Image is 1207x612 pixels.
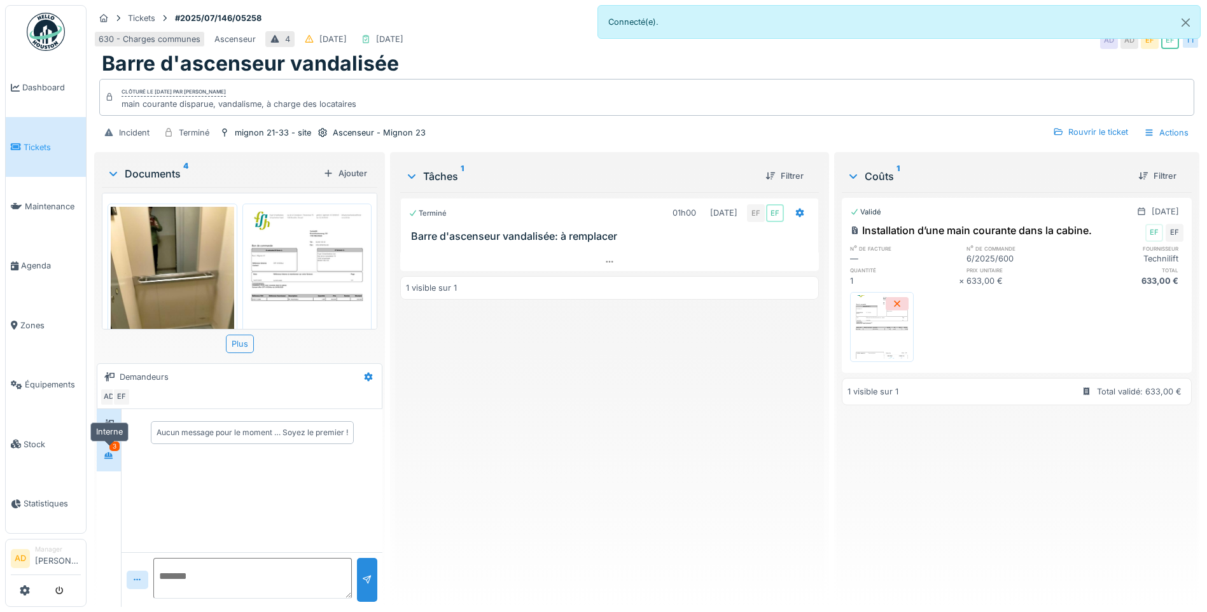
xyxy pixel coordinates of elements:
h3: Barre d'ascenseur vandalisée: à remplacer [411,230,813,242]
span: Stock [24,438,81,450]
div: Actions [1138,123,1194,142]
div: main courante disparue, vandalisme, à charge des locataires [122,98,356,110]
div: Ajouter [318,165,372,182]
div: Documents [107,166,318,181]
img: kt60lbgcwti7dmidu5lklrh27hjv [853,295,910,359]
h1: Barre d'ascenseur vandalisée [102,52,399,76]
a: Statistiques [6,474,86,533]
button: Close [1171,6,1200,39]
h6: total [1075,266,1183,274]
a: Maintenance [6,177,86,236]
h6: n° de commande [966,244,1075,253]
div: Ascenseur - Mignon 23 [333,127,426,139]
div: Rouvrir le ticket [1048,123,1133,141]
h6: n° de facture [850,244,958,253]
div: Plus [226,335,254,353]
span: Maintenance [25,200,81,212]
sup: 1 [897,169,900,184]
h6: quantité [850,266,958,274]
div: 630 - Charges communes [99,33,200,45]
div: Total validé: 633,00 € [1097,386,1182,398]
div: EF [1166,224,1183,242]
div: Terminé [408,208,447,219]
div: Tickets [128,12,155,24]
a: Dashboard [6,58,86,117]
div: — [850,253,958,265]
div: 1 visible sur 1 [406,282,457,294]
a: Stock [6,414,86,473]
div: 633,00 € [966,275,1075,287]
span: Zones [20,319,81,331]
div: Technilift [1075,253,1183,265]
div: Aucun message pour le moment … Soyez le premier ! [157,427,348,438]
a: Tickets [6,117,86,176]
div: Ascenseur [214,33,256,45]
span: Équipements [25,379,81,391]
div: mignon 21-33 - site [235,127,311,139]
div: Demandeurs [120,371,169,383]
h6: fournisseur [1075,244,1183,253]
span: Agenda [21,260,81,272]
div: Manager [35,545,81,554]
a: AD Manager[PERSON_NAME] [11,545,81,575]
div: AD [100,388,118,406]
img: z8x11qayy6kngw2bi5knor1qpuo6 [111,207,234,371]
div: TT [1182,31,1199,49]
div: Filtrer [1133,167,1182,184]
div: EF [1161,31,1179,49]
div: EF [1141,31,1159,49]
div: Validé [850,207,881,218]
div: EF [747,204,765,222]
div: Incident [119,127,150,139]
div: Coûts [847,169,1128,184]
img: Badge_color-CXgf-gQk.svg [27,13,65,51]
a: Zones [6,296,86,355]
a: Équipements [6,355,86,414]
sup: 4 [183,166,188,181]
div: Interne [90,422,129,441]
div: EF [766,204,784,222]
div: 01h00 [673,207,696,219]
div: [DATE] [319,33,347,45]
div: [DATE] [1152,205,1179,218]
div: 633,00 € [1075,275,1183,287]
div: × [959,275,967,287]
a: Agenda [6,236,86,295]
li: [PERSON_NAME] [35,545,81,572]
div: Installation d’une main courante dans la cabine. [850,223,1092,238]
span: Statistiques [24,497,81,510]
div: Connecté(e). [597,5,1201,39]
div: 3 [109,442,120,451]
div: AD [1100,31,1118,49]
li: AD [11,549,30,568]
div: 6/2025/600 [966,253,1075,265]
div: Clôturé le [DATE] par [PERSON_NAME] [122,88,226,97]
div: 1 visible sur 1 [848,386,898,398]
div: EF [113,388,130,406]
div: 4 [285,33,290,45]
div: EF [1145,224,1163,242]
span: Tickets [24,141,81,153]
h6: prix unitaire [966,266,1075,274]
div: Tâches [405,169,755,184]
div: [DATE] [376,33,403,45]
div: AD [1120,31,1138,49]
span: Dashboard [22,81,81,94]
strong: #2025/07/146/05258 [170,12,267,24]
div: Filtrer [760,167,809,184]
div: [DATE] [710,207,737,219]
div: Terminé [179,127,209,139]
sup: 1 [461,169,464,184]
img: wapu6bjs623i0muwczvtnb02j6b1 [246,207,369,381]
div: 1 [850,275,958,287]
